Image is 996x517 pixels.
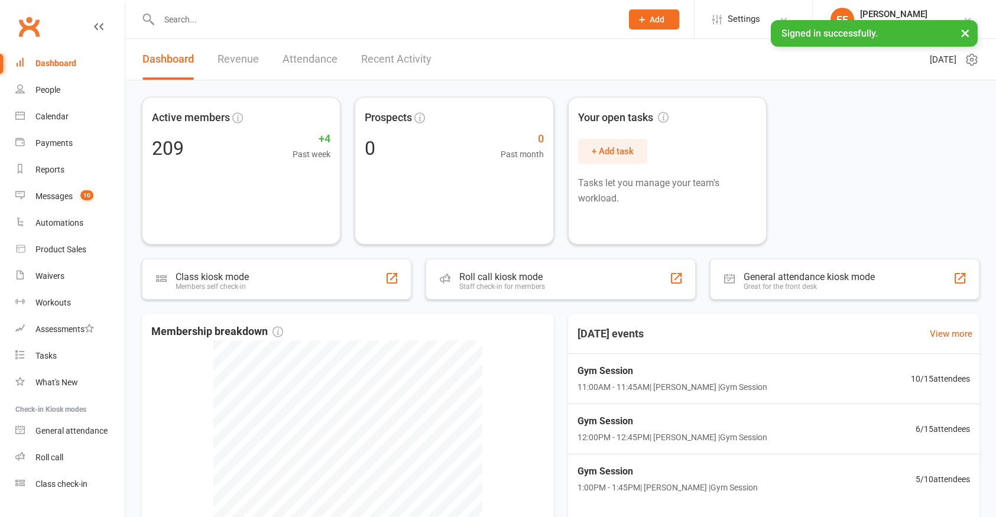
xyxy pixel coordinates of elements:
a: Product Sales [15,236,125,263]
a: Tasks [15,343,125,369]
a: Calendar [15,103,125,130]
div: 0 [365,139,375,158]
div: Uniting Seniors Gym Orange [860,19,963,30]
button: Add [629,9,679,30]
span: Membership breakdown [151,323,283,340]
span: Past month [501,148,544,161]
div: Assessments [35,324,94,334]
div: Dashboard [35,58,76,68]
a: Attendance [283,39,338,80]
span: Settings [728,6,760,32]
div: Members self check-in [176,282,249,291]
a: Roll call [15,444,125,471]
span: 10 [80,190,93,200]
div: Roll call [35,453,63,462]
span: Active members [152,109,230,126]
a: Class kiosk mode [15,471,125,498]
a: Payments [15,130,125,157]
a: Reports [15,157,125,183]
div: Class kiosk mode [176,271,249,282]
input: Search... [155,11,614,28]
span: Your open tasks [578,109,669,126]
div: Class check-in [35,479,87,489]
div: Automations [35,218,83,227]
a: Messages 10 [15,183,125,210]
span: 0 [501,131,544,148]
span: 5 / 10 attendees [916,473,970,486]
div: Waivers [35,271,64,281]
span: 11:00AM - 11:45AM | [PERSON_NAME] | Gym Session [578,381,767,394]
span: Gym Session [578,414,767,429]
button: × [955,20,976,45]
a: Clubworx [14,12,44,41]
a: People [15,77,125,103]
span: Prospects [365,109,412,126]
div: Messages [35,191,73,201]
h3: [DATE] events [568,323,653,344]
a: Recent Activity [361,39,432,80]
div: What's New [35,378,78,387]
span: Gym Session [578,464,758,479]
div: 209 [152,139,184,158]
span: Add [650,15,664,24]
a: View more [930,327,972,341]
a: Assessments [15,316,125,343]
a: Dashboard [142,39,194,80]
span: Gym Session [578,363,767,379]
div: Great for the front desk [744,282,875,291]
span: Past week [293,148,330,161]
a: What's New [15,369,125,396]
div: Tasks [35,351,57,360]
div: People [35,85,60,95]
a: General attendance kiosk mode [15,418,125,444]
div: General attendance [35,426,108,435]
div: Workouts [35,298,71,307]
div: Product Sales [35,245,86,254]
div: Reports [35,165,64,174]
span: +4 [293,131,330,148]
span: Signed in successfully. [781,28,878,39]
div: General attendance kiosk mode [744,271,875,282]
span: 12:00PM - 12:45PM | [PERSON_NAME] | Gym Session [578,431,767,444]
div: EE [830,8,854,31]
div: Staff check-in for members [459,282,545,291]
div: Roll call kiosk mode [459,271,545,282]
div: Calendar [35,112,69,121]
p: Tasks let you manage your team's workload. [578,175,757,206]
button: + Add task [578,139,647,164]
span: 1:00PM - 1:45PM | [PERSON_NAME] | Gym Session [578,481,758,494]
div: [PERSON_NAME] [860,9,963,19]
a: Automations [15,210,125,236]
a: Workouts [15,290,125,316]
span: 6 / 15 attendees [916,422,970,435]
a: Waivers [15,263,125,290]
span: 10 / 15 attendees [911,372,970,385]
a: Revenue [218,39,259,80]
a: Dashboard [15,50,125,77]
div: Payments [35,138,73,148]
span: [DATE] [930,53,956,67]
